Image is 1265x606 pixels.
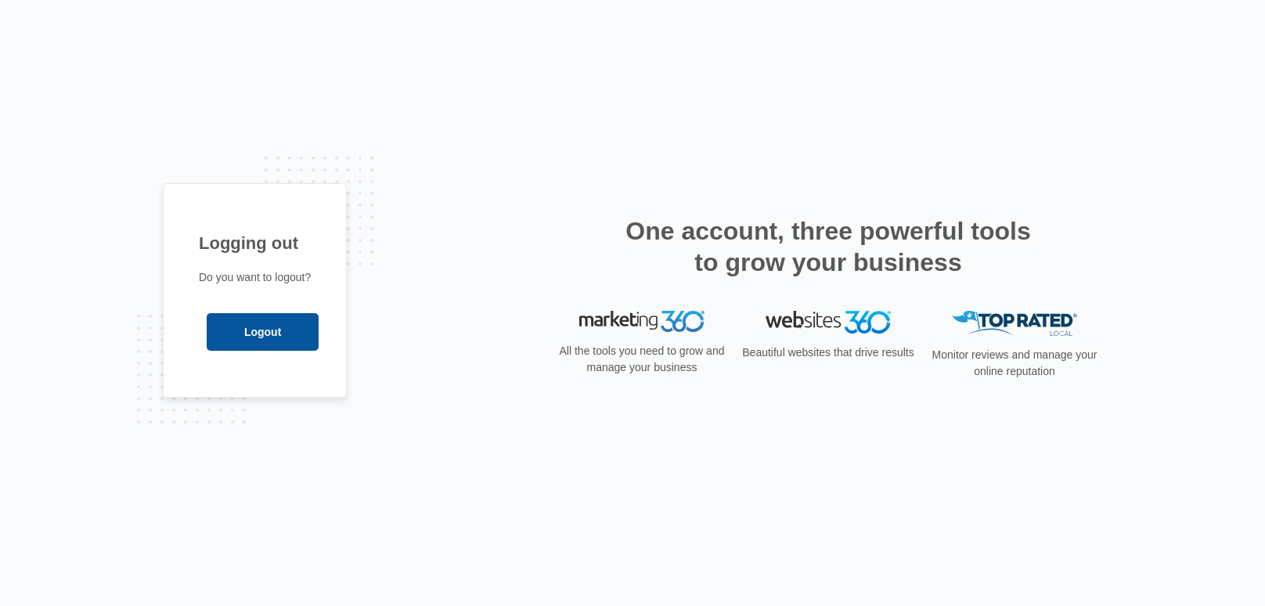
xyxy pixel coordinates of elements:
h1: Logging out [199,230,311,256]
input: Logout [207,313,319,351]
p: Beautiful websites that drive results [741,344,916,361]
h2: One account, three powerful tools to grow your business [621,215,1036,278]
p: All the tools you need to grow and manage your business [554,343,730,376]
img: Websites 360 [766,311,891,334]
img: Marketing 360 [579,311,705,333]
p: Monitor reviews and manage your online reputation [927,347,1102,380]
p: Do you want to logout? [199,269,311,286]
img: Top Rated Local [952,311,1077,337]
